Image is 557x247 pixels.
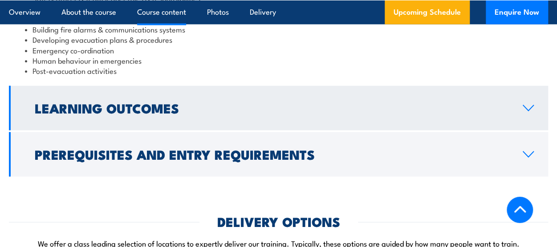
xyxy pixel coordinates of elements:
[35,102,508,113] h2: Learning Outcomes
[35,148,508,160] h2: Prerequisites and Entry Requirements
[25,55,532,65] li: Human behaviour in emergencies
[9,86,548,130] a: Learning Outcomes
[25,34,532,45] li: Developing evacuation plans & procedures
[9,132,548,177] a: Prerequisites and Entry Requirements
[25,65,532,76] li: Post-evacuation activities
[25,45,532,55] li: Emergency co-ordination
[25,24,532,34] li: Building fire alarms & communications systems
[217,215,340,227] h2: DELIVERY OPTIONS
